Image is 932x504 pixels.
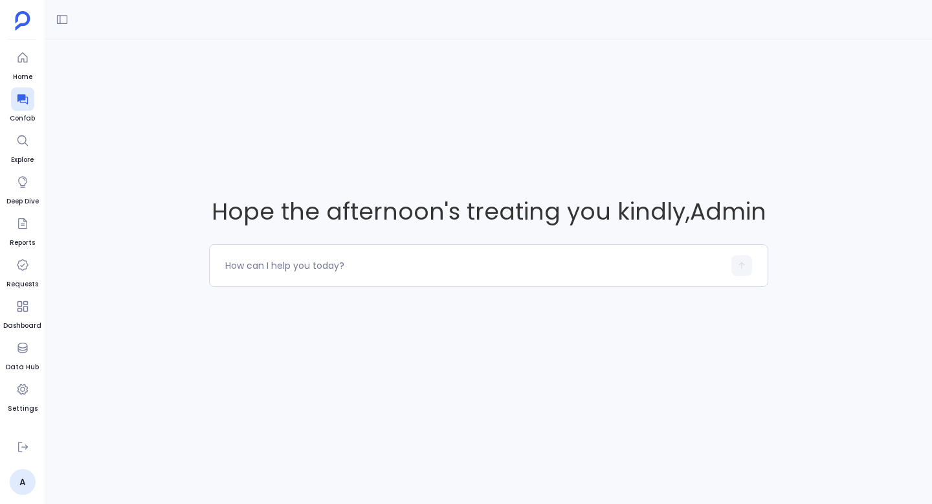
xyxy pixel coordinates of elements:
a: Home [11,46,34,82]
span: Reports [10,238,35,248]
a: Reports [10,212,35,248]
a: Settings [8,378,38,414]
span: Confab [10,113,35,124]
a: Data Hub [6,336,39,372]
img: petavue logo [15,11,30,30]
a: Dashboard [3,295,41,331]
a: Explore [11,129,34,165]
span: Deep Dive [6,196,39,207]
span: Home [11,72,34,82]
span: Dashboard [3,321,41,331]
span: Requests [6,279,38,290]
span: Data Hub [6,362,39,372]
span: Settings [8,404,38,414]
a: Confab [10,87,35,124]
span: Hope the afternoon's treating you kindly , Admin [212,195,766,228]
a: A [10,469,36,495]
a: Requests [6,253,38,290]
a: Deep Dive [6,170,39,207]
span: Explore [11,155,34,165]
